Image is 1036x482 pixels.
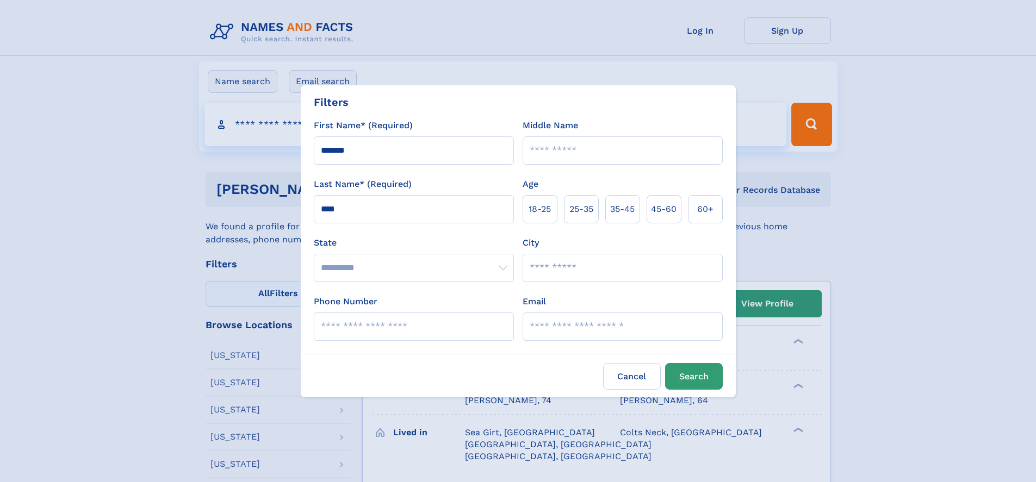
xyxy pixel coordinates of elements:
span: 25‑35 [569,203,593,216]
label: Phone Number [314,295,377,308]
label: First Name* (Required) [314,119,413,132]
span: 45‑60 [651,203,677,216]
button: Search [665,363,723,390]
label: Age [523,178,538,191]
label: State [314,236,514,249]
label: City [523,236,539,249]
label: Last Name* (Required) [314,178,412,191]
span: 18‑25 [529,203,551,216]
label: Middle Name [523,119,578,132]
label: Email [523,295,546,308]
span: 60+ [697,203,714,216]
label: Cancel [603,363,661,390]
div: Filters [314,94,349,110]
span: 35‑45 [610,203,635,216]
